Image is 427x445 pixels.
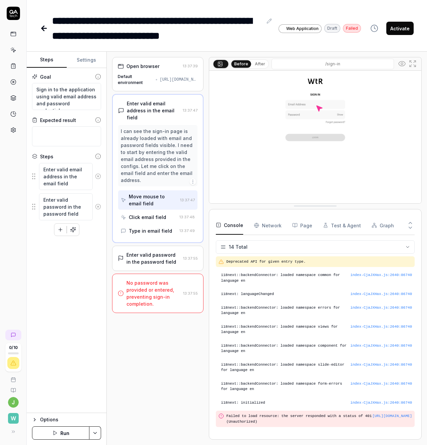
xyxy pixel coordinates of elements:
[372,216,394,235] button: Graph
[67,52,107,68] button: Settings
[3,408,24,425] button: W
[32,416,101,424] button: Options
[350,272,412,278] button: index-CjaJXHax.js:2640:86740
[350,362,412,368] button: index-CjaJXHax.js:2640:86740
[350,272,412,278] div: index-CjaJXHax.js : 2640 : 86740
[372,413,412,419] button: [URL][DOMAIN_NAME]
[8,413,19,424] span: W
[343,24,361,33] div: Failed
[350,381,412,387] button: index-CjaJXHax.js:2640:86740
[407,58,418,69] button: Open in full screen
[350,400,412,406] div: index-CjaJXHax.js : 2640 : 86740
[366,22,382,35] button: View version history
[126,279,180,307] div: No password was provided or entered, preventing sign-in completion.
[221,362,412,373] pre: i18next::backendConnector: loaded namespace slide-editor for language en
[129,227,172,234] div: Type in email field
[129,214,166,221] div: Click email field
[216,216,243,235] button: Console
[9,346,18,350] span: 0 / 10
[183,256,198,261] time: 13:37:55
[179,228,195,233] time: 13:37:49
[221,381,412,392] pre: i18next::backendConnector: loaded namespace form-errors for language en
[279,24,322,33] a: Web Application
[350,381,412,387] div: index-CjaJXHax.js : 2640 : 86740
[221,432,412,438] pre: i18next::translator: missingKey
[180,198,195,202] time: 13:37:47
[350,343,412,349] button: index-CjaJXHax.js:2640:86740
[221,324,412,335] pre: i18next::backendConnector: loaded namespace views for language en
[350,432,412,438] div: index-CjaJXHax.js : 2640 : 86740
[5,330,21,340] a: New conversation
[350,305,412,311] div: index-CjaJXHax.js : 2640 : 86740
[93,200,103,213] button: Remove step
[324,24,340,33] div: Draft
[93,170,103,183] button: Remove step
[350,291,412,297] button: index-CjaJXHax.js:2640:86740
[27,52,67,68] button: Steps
[286,26,319,32] span: Web Application
[118,190,197,210] button: Move mouse to email field13:37:47
[40,117,76,124] div: Expected result
[126,251,180,265] div: Enter valid password in the password field
[127,100,180,121] div: Enter valid email address in the email field
[350,432,412,438] button: index-CjaJXHax.js:2640:86740
[118,225,197,237] button: Type in email field13:37:49
[350,400,412,406] button: index-CjaJXHax.js:2640:86740
[40,153,53,160] div: Steps
[121,128,195,184] div: I can see the sign-in page is already loaded with email and password fields visible. I need to st...
[350,305,412,311] button: index-CjaJXHax.js:2640:86740
[350,324,412,330] div: index-CjaJXHax.js : 2640 : 86740
[3,372,24,382] a: Book a call with us
[209,71,421,203] img: Screenshot
[231,60,251,67] button: Before
[292,216,312,235] button: Page
[183,64,198,68] time: 13:37:39
[386,22,414,35] button: Activate
[3,382,24,393] a: Documentation
[221,343,412,354] pre: i18next::backendConnector: loaded namespace component for language en
[350,362,412,368] div: index-CjaJXHax.js : 2640 : 86740
[183,108,197,113] time: 13:37:47
[8,397,19,408] button: j
[350,291,412,297] div: index-CjaJXHax.js : 2640 : 86740
[254,216,282,235] button: Network
[32,426,89,440] button: Run
[227,413,412,424] pre: Failed to load resource: the server responded with a status of 401 (Unauthorized)
[40,416,101,424] div: Options
[221,305,412,316] pre: i18next::backendConnector: loaded namespace errors for language en
[252,60,268,68] button: After
[126,63,159,70] div: Open browser
[40,73,51,80] div: Goal
[179,215,195,219] time: 13:37:48
[221,272,412,283] pre: i18next::backendConnector: loaded namespace common for language en
[160,77,198,83] div: [URL][DOMAIN_NAME]
[227,259,412,265] pre: Deprecated API for given entry type.
[32,163,101,190] div: Suggestions
[129,193,177,207] div: Move mouse to email field
[118,74,153,86] div: Default environment
[183,291,198,296] time: 13:37:55
[118,211,197,223] button: Click email field13:37:48
[221,400,412,406] pre: i18next: initialized
[323,216,361,235] button: Test & Agent
[350,343,412,349] div: index-CjaJXHax.js : 2640 : 86740
[350,324,412,330] button: index-CjaJXHax.js:2640:86740
[32,193,101,221] div: Suggestions
[397,58,407,69] button: Show all interative elements
[221,291,412,297] pre: i18next: languageChanged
